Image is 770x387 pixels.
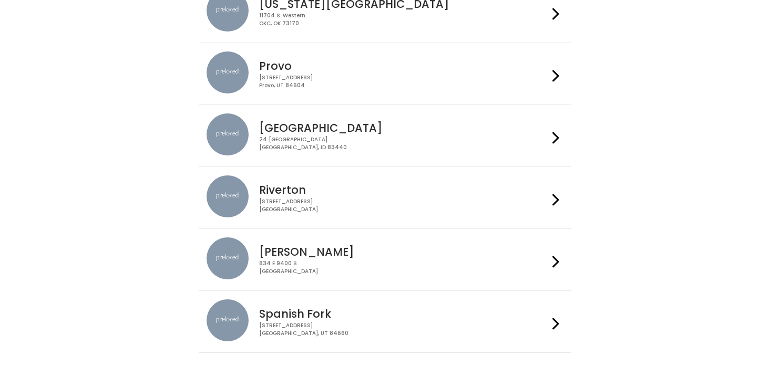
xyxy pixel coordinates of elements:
[207,113,249,155] img: preloved location
[207,237,249,279] img: preloved location
[207,51,563,96] a: preloved location Provo [STREET_ADDRESS]Provo, UT 84604
[259,308,548,320] h4: Spanish Fork
[259,74,548,89] div: [STREET_ADDRESS] Provo, UT 84604
[259,136,548,151] div: 24 [GEOGRAPHIC_DATA] [GEOGRAPHIC_DATA], ID 83440
[259,246,548,258] h4: [PERSON_NAME]
[207,51,249,93] img: preloved location
[207,175,563,220] a: preloved location Riverton [STREET_ADDRESS][GEOGRAPHIC_DATA]
[259,184,548,196] h4: Riverton
[259,198,548,213] div: [STREET_ADDRESS] [GEOGRAPHIC_DATA]
[259,260,548,275] div: 834 E 9400 S [GEOGRAPHIC_DATA]
[207,113,563,158] a: preloved location [GEOGRAPHIC_DATA] 24 [GEOGRAPHIC_DATA][GEOGRAPHIC_DATA], ID 83440
[259,122,548,134] h4: [GEOGRAPHIC_DATA]
[207,175,249,217] img: preloved location
[207,299,249,341] img: preloved location
[207,237,563,282] a: preloved location [PERSON_NAME] 834 E 9400 S[GEOGRAPHIC_DATA]
[259,322,548,337] div: [STREET_ADDRESS] [GEOGRAPHIC_DATA], UT 84660
[259,12,548,27] div: 11704 S. Western OKC, OK 73170
[207,299,563,344] a: preloved location Spanish Fork [STREET_ADDRESS][GEOGRAPHIC_DATA], UT 84660
[259,60,548,72] h4: Provo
